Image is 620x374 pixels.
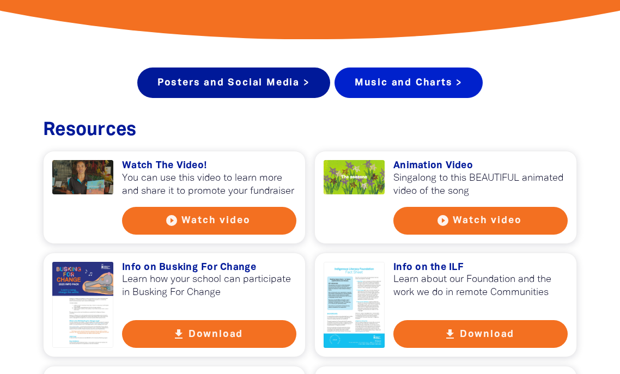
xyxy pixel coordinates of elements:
[393,320,568,348] button: get_app Download
[137,68,330,98] a: Posters and Social Media >
[335,68,483,98] a: Music and Charts >
[393,207,568,235] button: play_circle_filled Watch video
[393,160,568,172] h3: Animation Video
[172,328,185,341] i: get_app
[122,320,296,348] button: get_app Download
[43,122,136,139] span: Resources
[122,160,296,172] h3: Watch The Video!
[122,262,296,274] h3: Info on Busking For Change
[436,214,449,227] i: play_circle_filled
[165,214,178,227] i: play_circle_filled
[122,207,296,235] button: play_circle_filled Watch video
[393,262,568,274] h3: Info on the ILF
[443,328,457,341] i: get_app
